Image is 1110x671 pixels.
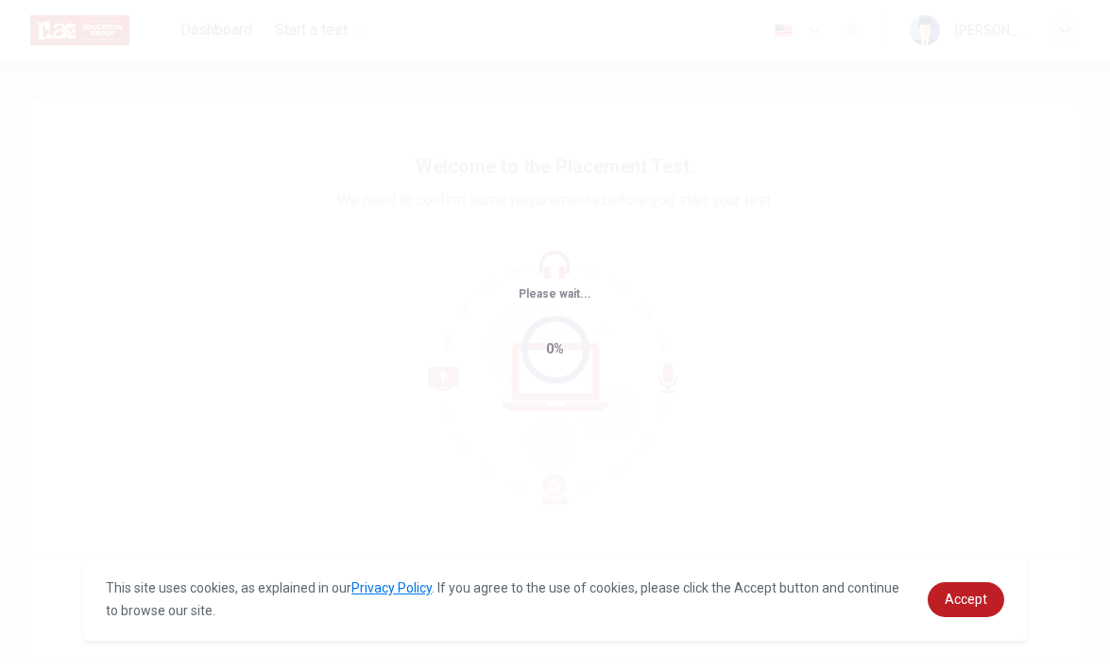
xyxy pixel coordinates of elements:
span: This site uses cookies, as explained in our . If you agree to the use of cookies, please click th... [106,580,899,618]
span: Please wait... [519,287,591,301]
a: dismiss cookie message [928,582,1004,617]
span: Accept [945,592,987,607]
a: Privacy Policy [351,580,432,595]
div: 0% [546,338,564,360]
div: cookieconsent [83,558,1027,641]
